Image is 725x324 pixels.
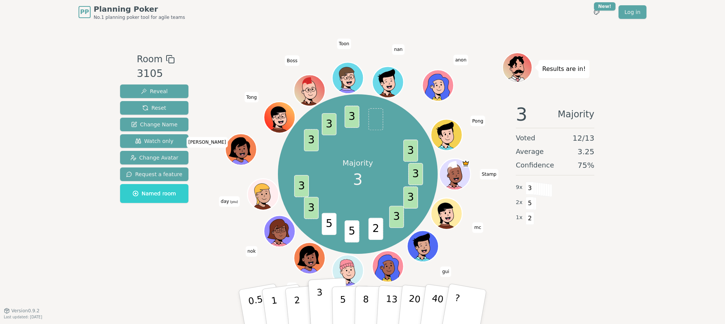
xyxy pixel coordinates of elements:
span: 3 [344,106,359,128]
span: Click to change your name [440,266,451,277]
span: Majority [558,105,594,123]
button: Version0.9.2 [4,308,40,314]
span: Change Avatar [130,154,179,161]
span: (you) [229,200,238,204]
span: Named room [133,190,176,197]
button: Watch only [120,134,188,148]
button: Click to change your avatar [248,180,278,209]
button: Named room [120,184,188,203]
span: 3.25 [577,146,594,157]
span: No.1 planning poker tool for agile teams [94,14,185,20]
div: New! [594,2,615,11]
span: Confidence [516,160,554,170]
button: Change Avatar [120,151,188,164]
span: 3 [526,182,534,195]
span: 5 [344,220,359,243]
span: Click to change your name [285,55,299,66]
span: 3 [403,186,418,208]
a: Log in [619,5,646,19]
span: 2 x [516,198,523,207]
span: Last updated: [DATE] [4,315,42,319]
span: 3 [353,168,362,191]
a: PPPlanning PokerNo.1 planning poker tool for agile teams [79,4,185,20]
span: 3 [403,140,418,162]
span: Stamp is the host [461,160,469,167]
button: Reset [120,101,188,115]
span: Request a feature [126,170,182,178]
span: 75 % [578,160,594,170]
button: Request a feature [120,167,188,181]
span: Click to change your name [287,283,297,293]
span: 3 [304,129,318,151]
span: 3 [322,113,336,135]
button: Reveal [120,84,188,98]
span: Reveal [141,88,168,95]
span: Planning Poker [94,4,185,14]
span: Click to change your name [219,196,240,207]
p: Majority [342,158,373,168]
span: 2 [526,212,534,225]
span: Average [516,146,544,157]
span: Click to change your name [480,169,498,180]
span: Change Name [131,121,177,128]
span: 12 / 13 [572,133,594,143]
span: Click to change your name [392,44,405,55]
span: Version 0.9.2 [11,308,40,314]
span: 3 [516,105,528,123]
span: Voted [516,133,535,143]
span: Click to change your name [470,115,485,126]
span: 3 [294,175,309,197]
span: Click to change your name [187,137,228,147]
span: 5 [322,213,336,235]
span: 9 x [516,183,523,192]
span: Click to change your name [244,92,259,102]
button: New! [590,5,603,19]
span: Room [137,52,162,66]
span: 1 x [516,213,523,222]
span: Reset [142,104,166,112]
p: Results are in! [542,64,586,74]
span: Click to change your name [453,54,468,65]
span: Click to change your name [337,38,351,49]
span: 3 [304,197,318,219]
span: 3 [408,163,423,185]
span: PP [80,8,89,17]
span: Click to change your name [472,222,483,233]
span: 2 [368,218,383,240]
div: 3105 [137,66,174,81]
span: Click to change your name [245,246,258,256]
span: Watch only [135,137,174,145]
span: 3 [389,206,404,228]
button: Change Name [120,118,188,131]
span: 5 [526,197,534,210]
